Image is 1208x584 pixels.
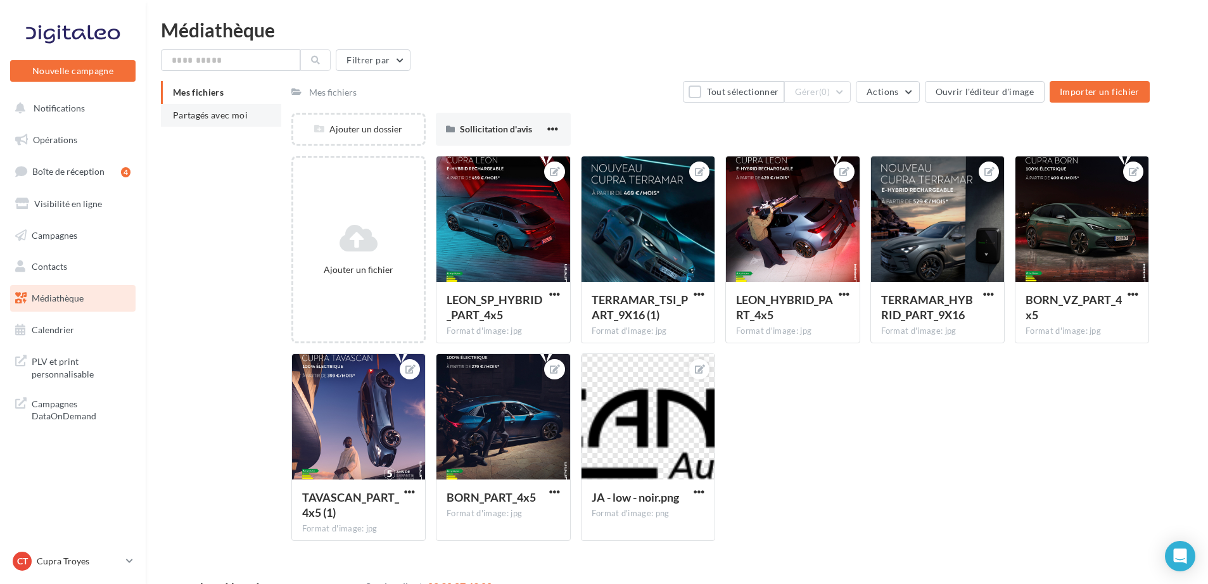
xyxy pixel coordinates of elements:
span: Boîte de réception [32,166,105,177]
div: Format d'image: jpg [592,326,704,337]
div: Ajouter un dossier [293,123,424,136]
div: Ajouter un fichier [298,263,419,276]
button: Filtrer par [336,49,410,71]
span: JA - low - noir.png [592,490,679,504]
a: Contacts [8,253,138,280]
span: TERRAMAR_TSI_PART_9X16 (1) [592,293,688,322]
div: Format d'image: jpg [447,508,559,519]
span: Notifications [34,103,85,113]
p: Cupra Troyes [37,555,121,568]
button: Tout sélectionner [683,81,784,103]
div: Mes fichiers [309,86,357,99]
a: Calendrier [8,317,138,343]
div: Format d'image: jpg [1026,326,1138,337]
button: Importer un fichier [1050,81,1150,103]
a: CT Cupra Troyes [10,549,136,573]
span: LEON_SP_HYBRID_PART_4x5 [447,293,542,322]
span: Contacts [32,261,67,272]
span: (0) [819,87,830,97]
div: Format d'image: jpg [447,326,559,337]
span: Visibilité en ligne [34,198,102,209]
span: Opérations [33,134,77,145]
div: Open Intercom Messenger [1165,541,1195,571]
div: Format d'image: jpg [736,326,849,337]
span: TAVASCAN_PART_4x5 (1) [302,490,399,519]
div: Format d'image: jpg [881,326,994,337]
div: 4 [121,167,130,177]
span: Calendrier [32,324,74,335]
span: Campagnes DataOnDemand [32,395,130,422]
span: Mes fichiers [173,87,224,98]
div: Format d'image: png [592,508,704,519]
button: Ouvrir l'éditeur d'image [925,81,1045,103]
a: Médiathèque [8,285,138,312]
span: BORN_PART_4x5 [447,490,536,504]
button: Gérer(0) [784,81,851,103]
span: LEON_HYBRID_PART_4x5 [736,293,833,322]
div: Médiathèque [161,20,1193,39]
button: Actions [856,81,919,103]
span: BORN_VZ_PART_4x5 [1026,293,1122,322]
a: Visibilité en ligne [8,191,138,217]
button: Nouvelle campagne [10,60,136,82]
div: Format d'image: jpg [302,523,415,535]
span: Médiathèque [32,293,84,303]
span: Importer un fichier [1060,86,1140,97]
a: PLV et print personnalisable [8,348,138,385]
span: Campagnes [32,229,77,240]
span: PLV et print personnalisable [32,353,130,380]
a: Boîte de réception4 [8,158,138,185]
span: Partagés avec moi [173,110,248,120]
span: Actions [867,86,898,97]
a: Campagnes DataOnDemand [8,390,138,428]
a: Opérations [8,127,138,153]
span: CT [17,555,28,568]
span: Sollicitation d'avis [460,124,532,134]
a: Campagnes [8,222,138,249]
button: Notifications [8,95,133,122]
span: TERRAMAR_HYBRID_PART_9X16 [881,293,973,322]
